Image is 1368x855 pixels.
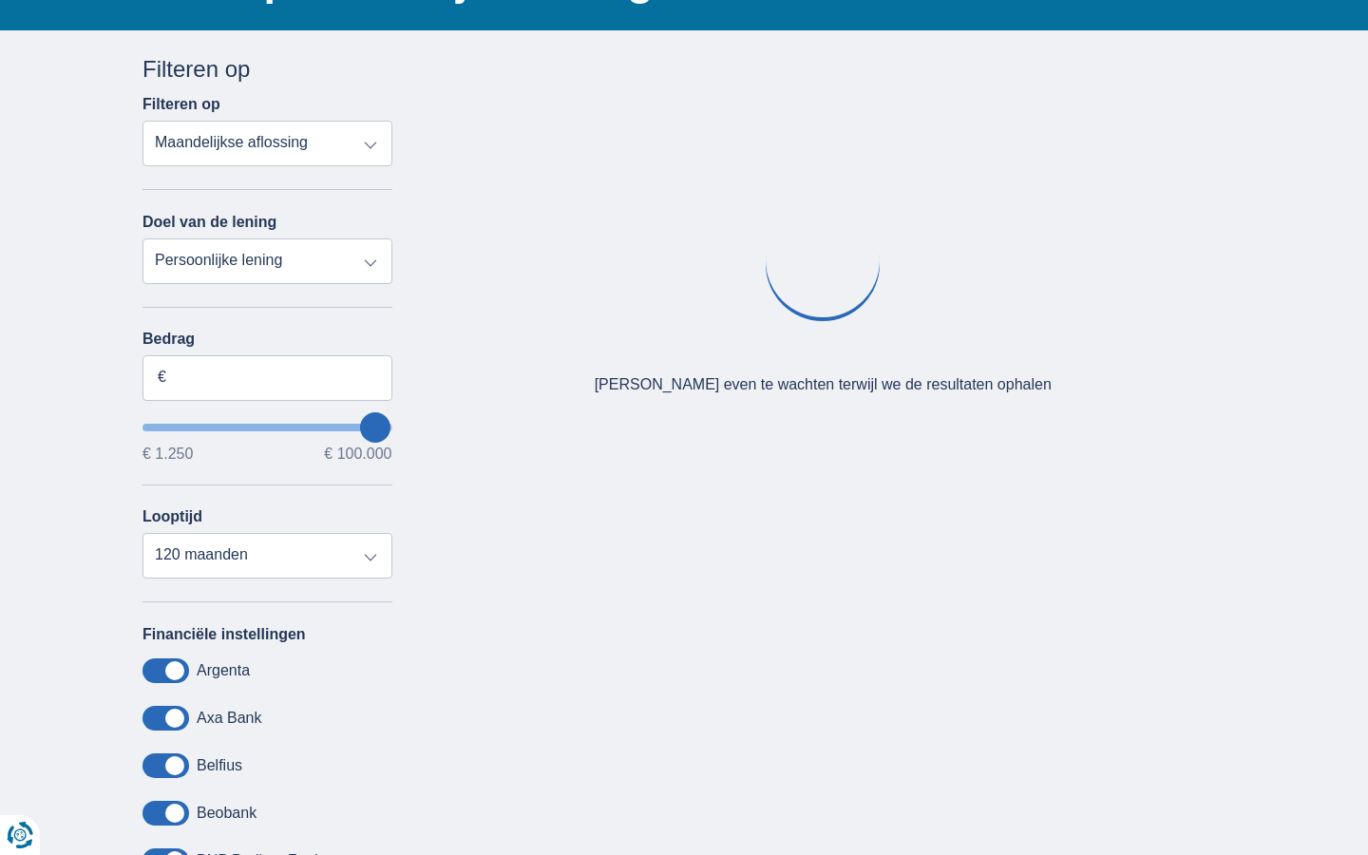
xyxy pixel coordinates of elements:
[197,757,242,774] label: Belfius
[324,446,391,462] span: € 100.000
[142,626,306,643] label: Financiële instellingen
[595,374,1052,396] div: [PERSON_NAME] even te wachten terwijl we de resultaten ophalen
[158,367,166,389] span: €
[142,508,202,525] label: Looptijd
[142,446,193,462] span: € 1.250
[142,53,392,85] div: Filteren op
[142,96,220,113] label: Filteren op
[142,331,392,348] label: Bedrag
[142,424,392,431] input: wantToBorrow
[142,214,276,231] label: Doel van de lening
[197,805,256,822] label: Beobank
[197,710,261,727] label: Axa Bank
[197,662,250,679] label: Argenta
